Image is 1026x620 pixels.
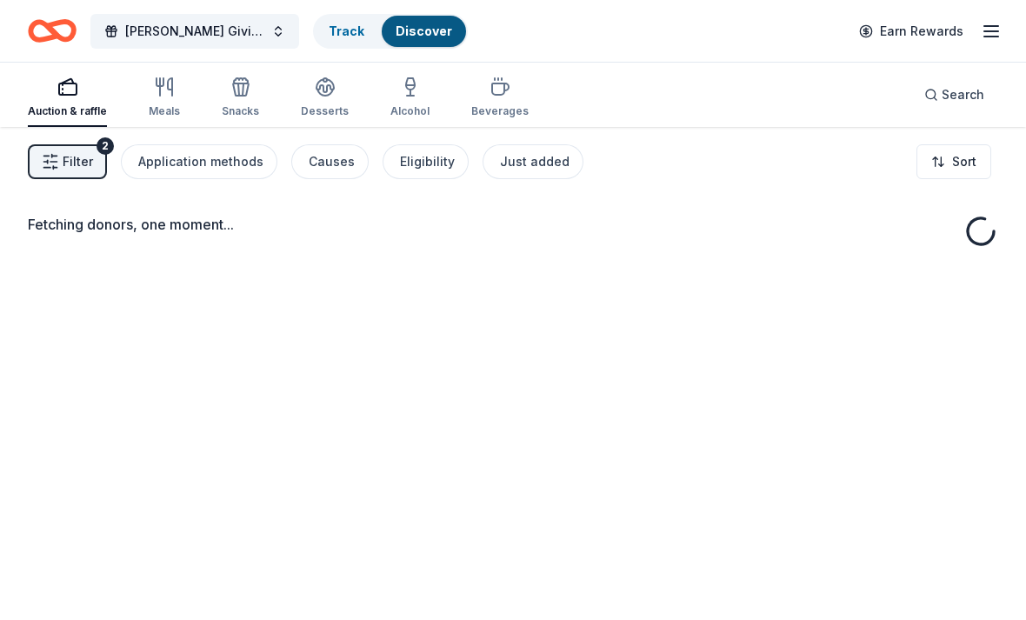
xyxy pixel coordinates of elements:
button: Alcohol [390,70,430,127]
div: Desserts [301,104,349,118]
span: Search [942,84,984,105]
span: [PERSON_NAME] Giving Greens Golf Outing [125,21,264,42]
button: TrackDiscover [313,14,468,49]
div: Application methods [138,151,263,172]
div: 2 [97,137,114,155]
button: Desserts [301,70,349,127]
span: Filter [63,151,93,172]
div: Fetching donors, one moment... [28,214,998,235]
button: [PERSON_NAME] Giving Greens Golf Outing [90,14,299,49]
div: Just added [500,151,570,172]
button: Beverages [471,70,529,127]
a: Home [28,10,77,51]
button: Causes [291,144,369,179]
div: Eligibility [400,151,455,172]
div: Snacks [222,104,259,118]
div: Causes [309,151,355,172]
button: Sort [916,144,991,179]
button: Filter2 [28,144,107,179]
button: Auction & raffle [28,70,107,127]
div: Auction & raffle [28,104,107,118]
a: Earn Rewards [849,16,974,47]
button: Snacks [222,70,259,127]
span: Sort [952,151,976,172]
div: Beverages [471,104,529,118]
button: Just added [483,144,583,179]
a: Discover [396,23,452,38]
div: Meals [149,104,180,118]
div: Alcohol [390,104,430,118]
button: Meals [149,70,180,127]
button: Eligibility [383,144,469,179]
button: Application methods [121,144,277,179]
button: Search [910,77,998,112]
a: Track [329,23,364,38]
